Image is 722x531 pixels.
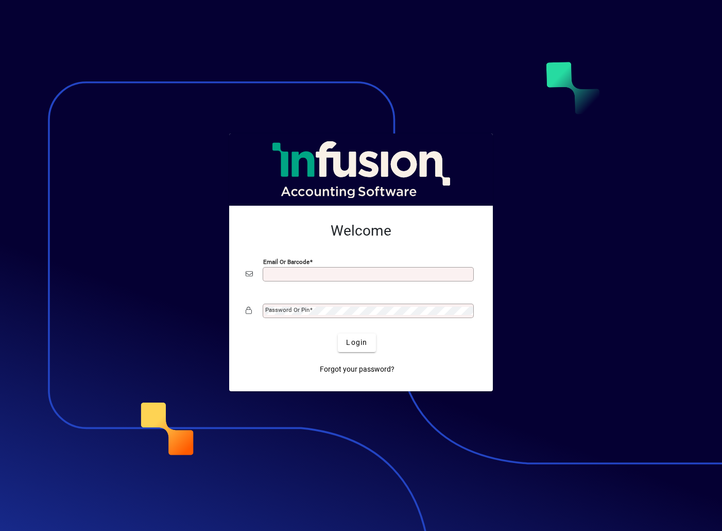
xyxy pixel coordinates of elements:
[320,364,394,375] span: Forgot your password?
[338,334,375,352] button: Login
[263,258,310,265] mat-label: Email or Barcode
[346,337,367,348] span: Login
[246,222,476,240] h2: Welcome
[265,306,310,313] mat-label: Password or Pin
[316,360,399,379] a: Forgot your password?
